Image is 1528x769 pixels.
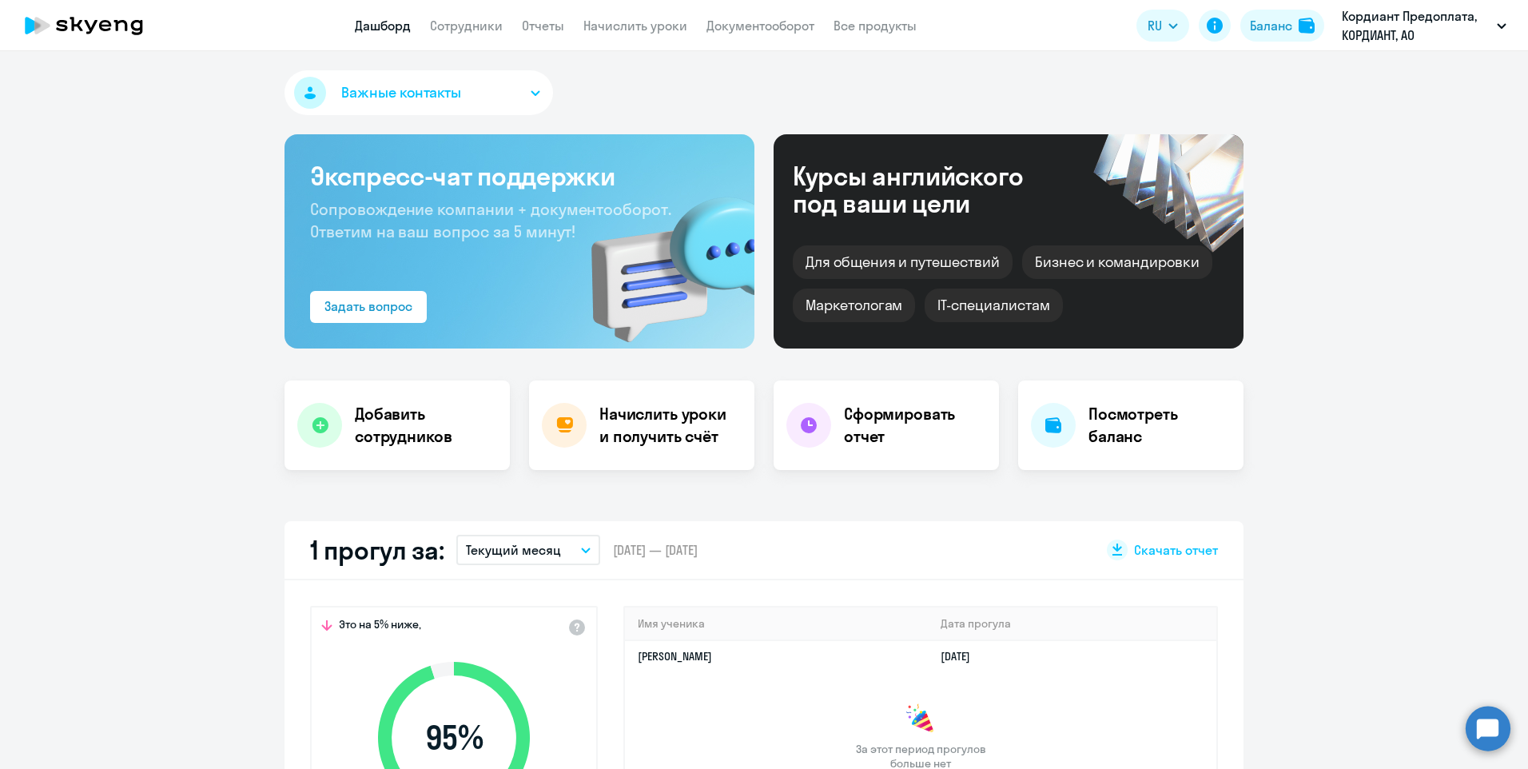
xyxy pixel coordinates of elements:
span: Важные контакты [341,82,461,103]
h3: Экспресс-чат поддержки [310,160,729,192]
a: Дашборд [355,18,411,34]
div: Курсы английского под ваши цели [793,162,1066,217]
a: [DATE] [941,649,983,663]
div: Задать вопрос [324,297,412,316]
p: Текущий месяц [466,540,561,560]
button: RU [1136,10,1189,42]
button: Текущий месяц [456,535,600,565]
h4: Сформировать отчет [844,403,986,448]
img: balance [1299,18,1315,34]
h4: Начислить уроки и получить счёт [599,403,738,448]
div: IT-специалистам [925,289,1062,322]
span: RU [1148,16,1162,35]
div: Баланс [1250,16,1292,35]
div: Бизнес и командировки [1022,245,1212,279]
a: Все продукты [834,18,917,34]
a: Документооборот [706,18,814,34]
th: Имя ученика [625,608,928,640]
button: Важные контакты [285,70,553,115]
div: Маркетологам [793,289,915,322]
h2: 1 прогул за: [310,534,444,566]
a: Сотрудники [430,18,503,34]
a: Начислить уроки [583,18,687,34]
button: Кордиант Предоплата, КОРДИАНТ, АО [1334,6,1514,45]
a: [PERSON_NAME] [638,649,712,663]
th: Дата прогула [928,608,1216,640]
span: Это на 5% ниже, [339,617,421,636]
p: Кордиант Предоплата, КОРДИАНТ, АО [1342,6,1490,45]
h4: Посмотреть баланс [1088,403,1231,448]
div: Для общения и путешествий [793,245,1013,279]
span: 95 % [362,719,546,757]
span: Сопровождение компании + документооборот. Ответим на ваш вопрос за 5 минут! [310,199,671,241]
h4: Добавить сотрудников [355,403,497,448]
button: Балансbalance [1240,10,1324,42]
button: Задать вопрос [310,291,427,323]
a: Отчеты [522,18,564,34]
span: Скачать отчет [1134,541,1218,559]
img: congrats [905,703,937,735]
img: bg-img [568,169,754,349]
span: [DATE] — [DATE] [613,541,698,559]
